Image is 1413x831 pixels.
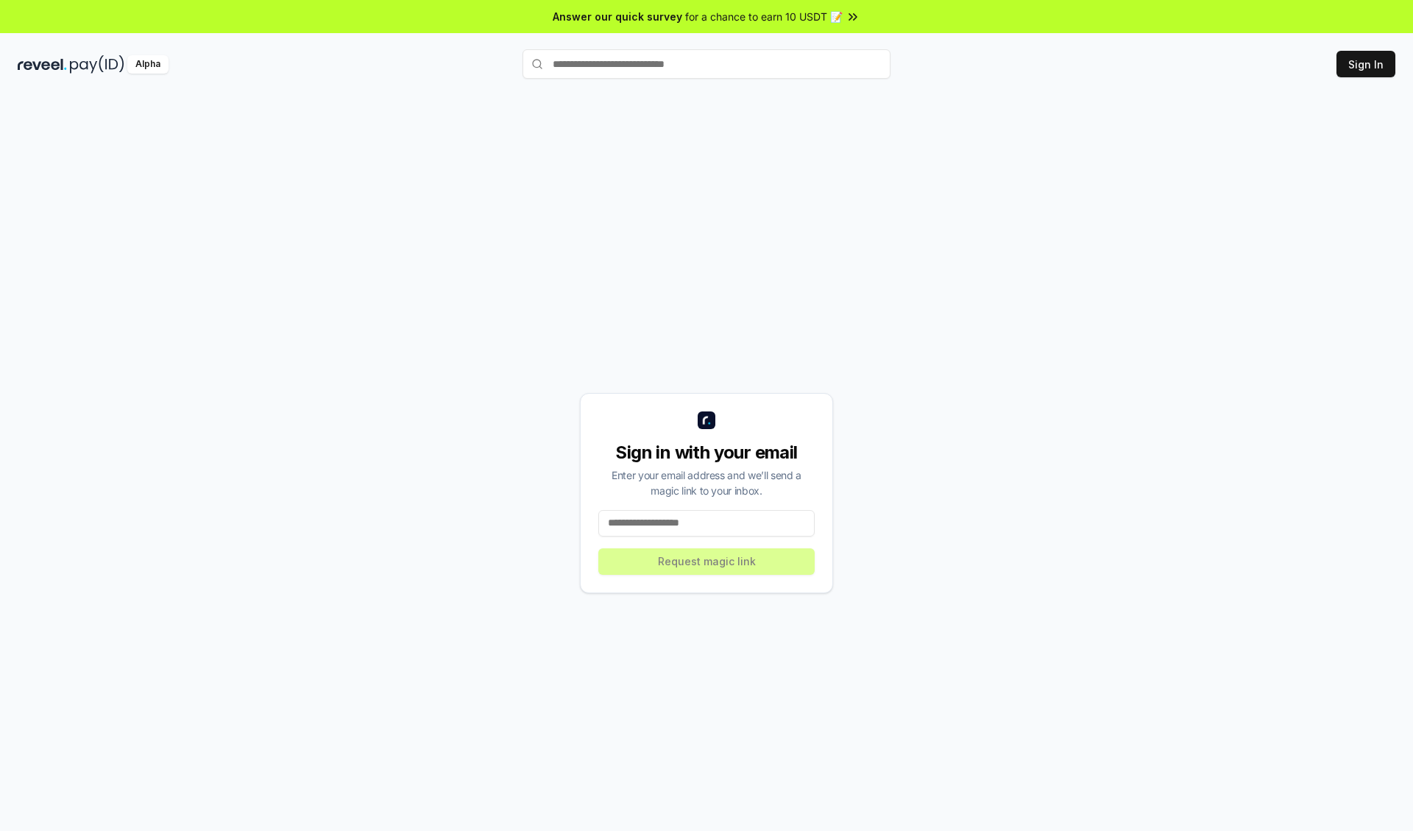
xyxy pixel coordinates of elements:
div: Sign in with your email [598,441,815,464]
img: pay_id [70,55,124,74]
span: Answer our quick survey [553,9,682,24]
div: Enter your email address and we’ll send a magic link to your inbox. [598,467,815,498]
img: reveel_dark [18,55,67,74]
img: logo_small [698,411,715,429]
span: for a chance to earn 10 USDT 📝 [685,9,843,24]
button: Sign In [1336,51,1395,77]
div: Alpha [127,55,169,74]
